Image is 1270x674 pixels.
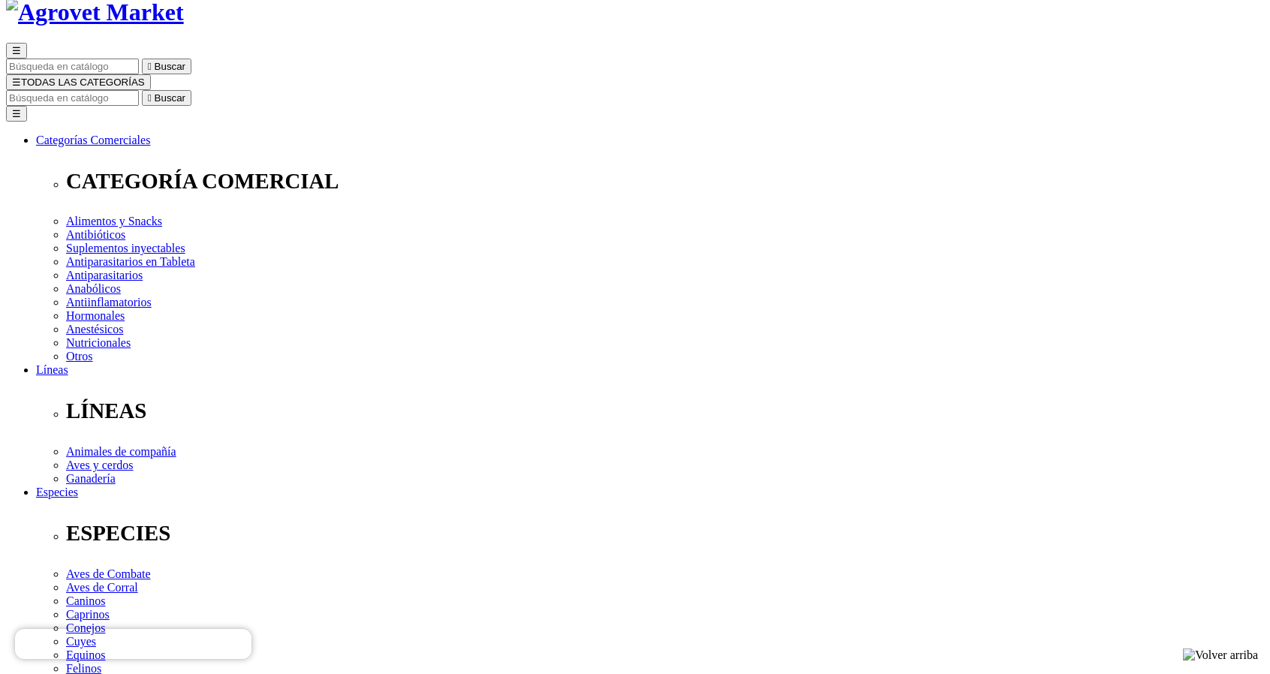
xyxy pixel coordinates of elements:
[66,309,125,322] a: Hormonales
[66,255,195,268] a: Antiparasitarios en Tableta
[66,648,105,661] a: Equinos
[66,459,133,471] a: Aves y cerdos
[12,77,21,88] span: ☰
[142,90,191,106] button:  Buscar
[148,61,152,72] i: 
[66,521,1264,546] p: ESPECIES
[66,399,1264,423] p: LÍNEAS
[66,228,125,241] a: Antibióticos
[36,486,78,498] a: Especies
[66,594,105,607] a: Caninos
[66,323,123,335] a: Anestésicos
[6,43,27,59] button: ☰
[6,59,139,74] input: Buscar
[66,621,105,634] a: Conejos
[66,269,143,281] a: Antiparasitarios
[155,61,185,72] span: Buscar
[36,134,150,146] a: Categorías Comerciales
[6,74,151,90] button: ☰TODAS LAS CATEGORÍAS
[155,92,185,104] span: Buscar
[66,296,152,308] a: Antiinflamatorios
[66,169,1264,194] p: CATEGORÍA COMERCIAL
[15,629,251,659] iframe: Brevo live chat
[142,59,191,74] button:  Buscar
[12,45,21,56] span: ☰
[66,215,162,227] a: Alimentos y Snacks
[66,242,185,254] a: Suplementos inyectables
[66,350,93,363] a: Otros
[66,608,110,621] a: Caprinos
[6,106,27,122] button: ☰
[148,92,152,104] i: 
[66,472,116,485] a: Ganadería
[1183,648,1258,662] img: Volver arriba
[66,567,151,580] a: Aves de Combate
[66,581,138,594] a: Aves de Corral
[66,282,121,295] a: Anabólicos
[6,90,139,106] input: Buscar
[66,445,176,458] a: Animales de compañía
[66,336,131,349] a: Nutricionales
[36,363,68,376] a: Líneas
